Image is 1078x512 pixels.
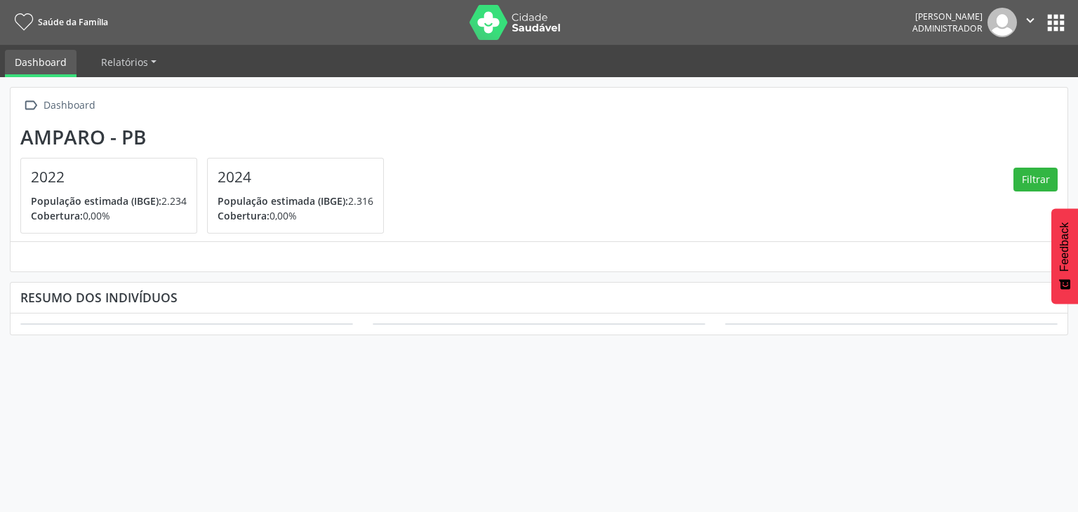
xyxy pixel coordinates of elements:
a: Relatórios [91,50,166,74]
span: Saúde da Família [38,16,108,28]
span: Feedback [1058,222,1071,271]
div: Resumo dos indivíduos [20,290,1058,305]
h4: 2024 [218,168,373,186]
button:  [1017,8,1044,37]
span: População estimada (IBGE): [218,194,348,208]
span: Cobertura: [218,209,269,222]
a:  Dashboard [20,95,98,116]
span: Relatórios [101,55,148,69]
button: Filtrar [1013,168,1058,191]
p: 0,00% [31,208,187,223]
img: img [987,8,1017,37]
span: Administrador [912,22,983,34]
button: Feedback - Mostrar pesquisa [1051,208,1078,304]
i:  [20,95,41,116]
p: 2.316 [218,194,373,208]
span: Cobertura: [31,209,83,222]
div: [PERSON_NAME] [912,11,983,22]
a: Dashboard [5,50,76,77]
i:  [1023,13,1038,28]
span: População estimada (IBGE): [31,194,161,208]
button: apps [1044,11,1068,35]
div: Amparo - PB [20,126,394,149]
div: Dashboard [41,95,98,116]
h4: 2022 [31,168,187,186]
p: 0,00% [218,208,373,223]
p: 2.234 [31,194,187,208]
a: Saúde da Família [10,11,108,34]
